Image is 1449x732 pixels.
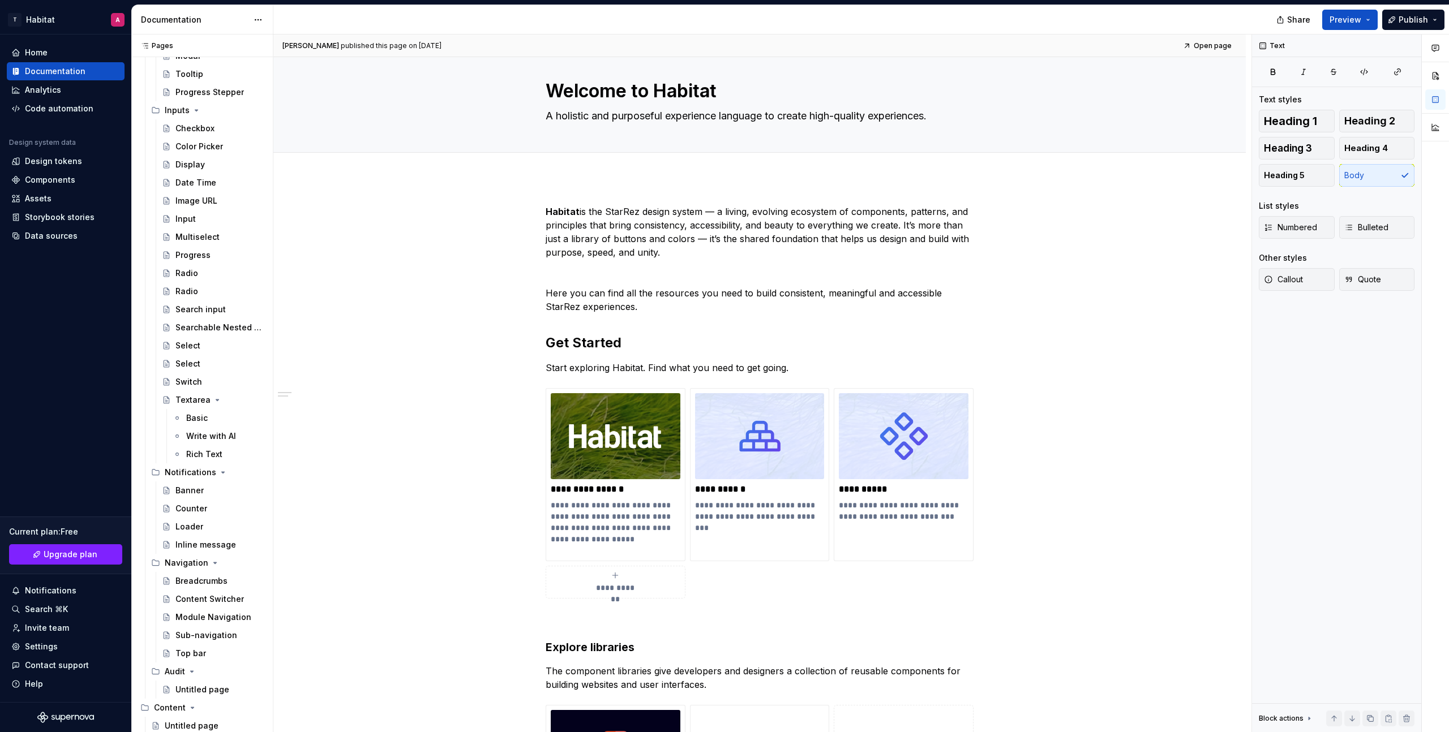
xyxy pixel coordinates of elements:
[165,666,185,677] div: Audit
[147,101,268,119] div: Inputs
[175,340,200,351] div: Select
[25,585,76,596] div: Notifications
[7,44,125,62] a: Home
[175,286,198,297] div: Radio
[1180,38,1237,54] a: Open page
[157,83,268,101] a: Progress Stepper
[25,641,58,652] div: Settings
[175,612,251,623] div: Module Navigation
[1382,10,1444,30] button: Publish
[546,206,580,217] strong: Habitat
[1259,200,1299,212] div: List styles
[546,664,974,691] p: The component libraries give developers and designers a collection of reusable components for bui...
[1259,714,1304,723] div: Block actions
[7,208,125,226] a: Storybook stories
[157,264,268,282] a: Radio
[141,14,248,25] div: Documentation
[1259,216,1335,239] button: Numbered
[157,156,268,174] a: Display
[147,463,268,481] div: Notifications
[7,656,125,674] button: Contact support
[1264,143,1312,154] span: Heading 3
[157,282,268,300] a: Radio
[7,675,125,693] button: Help
[175,521,203,532] div: Loader
[175,195,217,206] div: Image URL
[157,572,268,590] a: Breadcrumbs
[165,467,216,478] div: Notifications
[1259,164,1335,187] button: Heading 5
[157,228,268,246] a: Multiselect
[175,213,196,225] div: Input
[7,600,125,618] button: Search ⌘K
[25,103,93,114] div: Code automation
[546,639,974,655] h3: Explore libraries
[168,409,268,427] a: Basic
[25,174,75,186] div: Components
[543,77,971,105] textarea: Welcome to Habitat
[1264,170,1305,181] span: Heading 5
[26,14,55,25] div: Habitat
[157,536,268,554] a: Inline message
[165,557,208,569] div: Navigation
[175,539,236,550] div: Inline message
[1259,268,1335,291] button: Callout
[546,334,974,352] h2: Get Started
[37,712,94,723] a: Supernova Logo
[175,141,223,152] div: Color Picker
[7,152,125,170] a: Design tokens
[136,41,173,50] div: Pages
[282,41,339,50] span: [PERSON_NAME]
[157,300,268,318] a: Search input
[168,427,268,445] a: Write with AI
[7,81,125,99] a: Analytics
[1287,14,1310,25] span: Share
[7,190,125,208] a: Assets
[1344,143,1388,154] span: Heading 4
[25,66,85,77] div: Documentation
[115,15,120,24] div: A
[175,394,211,406] div: Textarea
[1259,137,1335,160] button: Heading 3
[175,358,200,369] div: Select
[25,604,68,615] div: Search ⌘K
[165,720,218,731] div: Untitled page
[157,337,268,355] a: Select
[1259,110,1335,132] button: Heading 1
[1339,110,1415,132] button: Heading 2
[1344,274,1381,285] span: Quote
[1259,711,1314,726] div: Block actions
[157,626,268,644] a: Sub-navigation
[1259,94,1302,105] div: Text styles
[168,445,268,463] a: Rich Text
[25,678,43,690] div: Help
[1264,222,1317,233] span: Numbered
[147,554,268,572] div: Navigation
[7,582,125,600] button: Notifications
[175,648,206,659] div: Top bar
[175,630,237,641] div: Sub-navigation
[1271,10,1318,30] button: Share
[9,138,76,147] div: Design system data
[175,177,216,188] div: Date Time
[25,622,69,634] div: Invite team
[175,684,229,695] div: Untitled page
[175,249,211,261] div: Progress
[157,137,268,156] a: Color Picker
[165,105,190,116] div: Inputs
[157,644,268,662] a: Top bar
[7,100,125,118] a: Code automation
[7,171,125,189] a: Components
[175,304,226,315] div: Search input
[25,156,82,167] div: Design tokens
[186,430,236,442] div: Write with AI
[44,549,97,560] span: Upgrade plan
[157,355,268,373] a: Select
[175,68,203,80] div: Tooltip
[546,205,974,259] p: is the StarRez design system — a living, evolving ecosystem of components, patterns, and principl...
[157,174,268,192] a: Date Time
[1344,222,1388,233] span: Bulleted
[341,41,441,50] div: published this page on [DATE]
[7,638,125,656] a: Settings
[1330,14,1361,25] span: Preview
